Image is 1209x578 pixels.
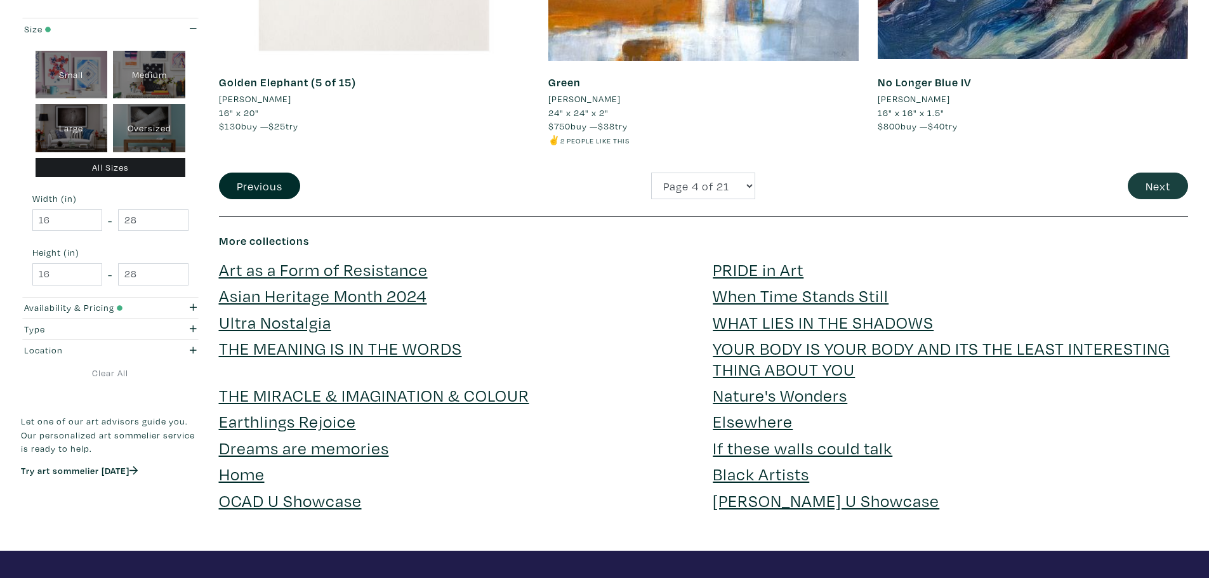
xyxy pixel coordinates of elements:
[713,437,892,459] a: If these walls could talk
[713,463,809,485] a: Black Artists
[219,75,356,89] a: Golden Elephant (5 of 15)
[219,489,362,511] a: OCAD U Showcase
[219,92,529,106] a: [PERSON_NAME]
[21,298,200,319] button: Availability & Pricing
[548,75,581,89] a: Green
[32,195,188,204] small: Width (in)
[219,107,259,119] span: 16" x 20"
[713,384,847,406] a: Nature's Wonders
[219,463,265,485] a: Home
[713,258,803,280] a: PRIDE in Art
[219,437,389,459] a: Dreams are memories
[548,120,628,132] span: buy — try
[108,212,112,229] span: -
[21,319,200,339] button: Type
[713,284,889,306] a: When Time Stands Still
[24,322,149,336] div: Type
[219,311,331,333] a: Ultra Nostalgia
[268,120,286,132] span: $25
[21,464,138,476] a: Try art sommelier [DATE]
[713,489,939,511] a: [PERSON_NAME] U Showcase
[548,133,859,147] li: ✌️
[878,75,972,89] a: No Longer Blue IV
[713,337,1170,379] a: YOUR BODY IS YOUR BODY AND ITS THE LEAST INTERESTING THING ABOUT YOU
[36,104,108,152] div: Large
[878,120,901,132] span: $800
[548,92,621,106] li: [PERSON_NAME]
[21,18,200,39] button: Size
[219,92,291,106] li: [PERSON_NAME]
[548,107,609,119] span: 24" x 24" x 2"
[548,120,571,132] span: $750
[24,301,149,315] div: Availability & Pricing
[219,384,529,406] a: THE MIRACLE & IMAGINATION & COLOUR
[113,104,185,152] div: Oversized
[713,410,793,432] a: Elsewhere
[1128,173,1188,200] button: Next
[928,120,945,132] span: $40
[219,120,298,132] span: buy — try
[219,173,300,200] button: Previous
[219,284,427,306] a: Asian Heritage Month 2024
[36,158,186,178] div: All Sizes
[21,366,200,380] a: Clear All
[24,22,149,36] div: Size
[21,340,200,361] button: Location
[21,490,200,516] iframe: Customer reviews powered by Trustpilot
[713,311,934,333] a: WHAT LIES IN THE SHADOWS
[219,234,1189,248] h6: More collections
[108,266,112,283] span: -
[32,249,188,258] small: Height (in)
[24,343,149,357] div: Location
[878,92,950,106] li: [PERSON_NAME]
[878,107,944,119] span: 16" x 16" x 1.5"
[548,92,859,106] a: [PERSON_NAME]
[219,120,241,132] span: $130
[878,120,958,132] span: buy — try
[219,258,428,280] a: Art as a Form of Resistance
[36,51,108,99] div: Small
[21,414,200,456] p: Let one of our art advisors guide you. Our personalized art sommelier service is ready to help.
[878,92,1188,106] a: [PERSON_NAME]
[113,51,185,99] div: Medium
[219,337,462,359] a: THE MEANING IS IN THE WORDS
[219,410,356,432] a: Earthlings Rejoice
[560,136,630,145] small: 2 people like this
[598,120,615,132] span: $38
